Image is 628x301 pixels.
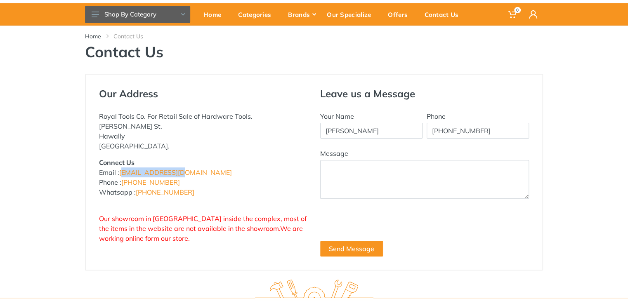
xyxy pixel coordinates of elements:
div: Offers [382,6,419,23]
div: Our Specialize [321,6,382,23]
nav: breadcrumb [85,32,543,40]
strong: Connect Us [99,158,135,167]
label: Phone [427,111,446,121]
a: Home [85,32,101,40]
span: 0 [514,7,521,13]
a: Our Specialize [321,3,382,26]
button: Send Message [320,241,383,256]
label: Your Name [320,111,354,121]
div: Brands [282,6,321,23]
a: Offers [382,3,419,26]
a: [PHONE_NUMBER] [136,188,194,196]
p: Email : Phone : Whatsapp : [99,158,308,197]
input: Phone [427,123,529,139]
h4: Our Address [99,88,308,100]
div: Contact Us [419,6,470,23]
input: Your Name [320,123,423,139]
a: 0 [502,3,523,26]
a: Contact Us [419,3,470,26]
p: Royal Tools Co. For Retail Sale of Hardware Tools. [PERSON_NAME] St. Hawally [GEOGRAPHIC_DATA]. [99,111,308,151]
iframe: reCAPTCHA [320,209,446,241]
h4: Leave us a Message [320,88,529,100]
label: Message [320,148,348,158]
a: Home [198,3,232,26]
button: Shop By Category [85,6,190,23]
a: [PHONE_NUMBER] [121,178,180,186]
div: Home [198,6,232,23]
span: Our showroom in [GEOGRAPHIC_DATA] inside the complex, most of the items in the website are not av... [99,214,307,242]
a: Categories [232,3,282,26]
div: Categories [232,6,282,23]
li: Contact Us [113,32,156,40]
h1: Contact Us [85,43,543,61]
a: [EMAIL_ADDRESS][DOMAIN_NAME] [119,168,232,176]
